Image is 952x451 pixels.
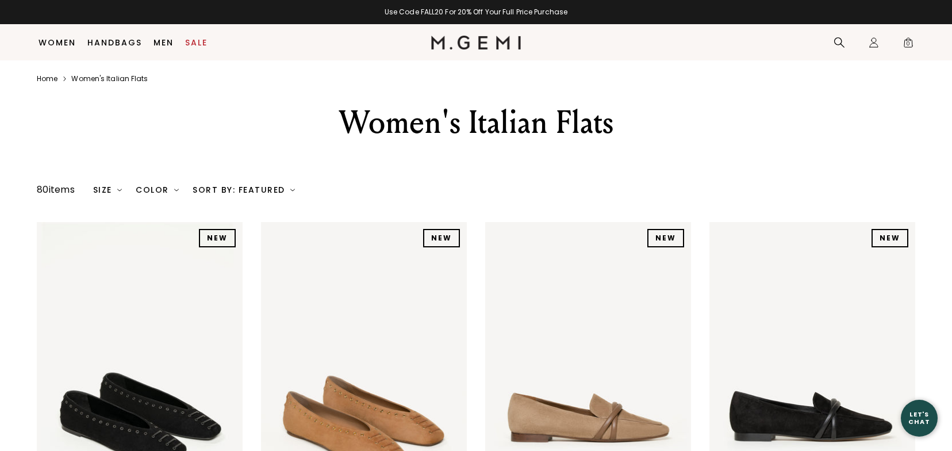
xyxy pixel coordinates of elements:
a: Sale [185,38,208,47]
div: NEW [647,229,684,247]
img: chevron-down.svg [174,188,179,192]
div: Let's Chat [901,411,938,425]
div: 80 items [37,183,75,197]
img: chevron-down.svg [290,188,295,192]
div: NEW [872,229,908,247]
div: Size [93,185,122,194]
div: NEW [199,229,236,247]
a: Women's italian flats [71,74,148,83]
div: Women's Italian Flats [277,102,675,143]
img: M.Gemi [431,36,521,49]
div: Color [136,185,179,194]
a: Home [37,74,57,83]
img: chevron-down.svg [117,188,122,192]
span: 0 [903,39,914,51]
a: Women [39,38,76,47]
div: Sort By: Featured [193,185,295,194]
a: Handbags [87,38,142,47]
a: Men [153,38,174,47]
div: NEW [423,229,460,247]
